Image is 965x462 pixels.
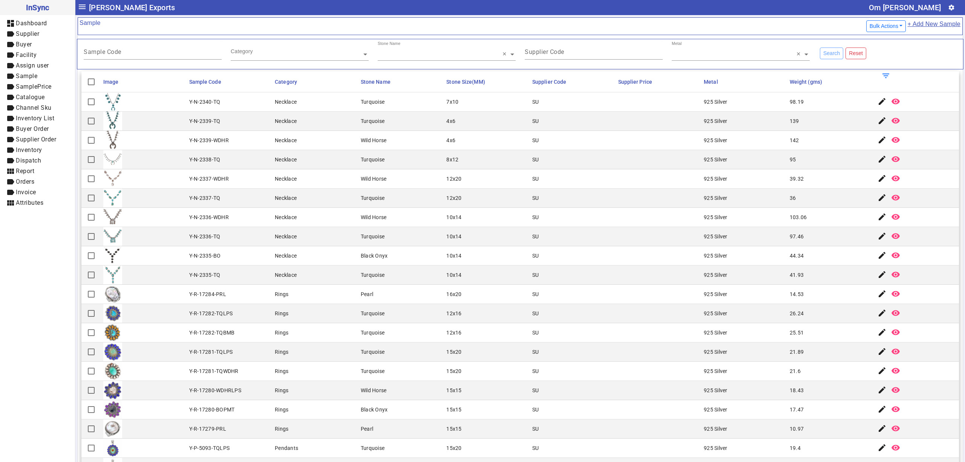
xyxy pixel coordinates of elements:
[878,385,887,394] mat-icon: edit
[16,178,34,185] span: Orders
[6,156,15,165] mat-icon: label
[189,156,221,163] div: Y-N-2338-TQ
[6,103,15,112] mat-icon: label
[891,366,900,375] mat-icon: remove_red_eye
[790,79,822,85] span: Weight (gms)
[704,213,728,221] div: 925 Silver
[189,444,230,452] div: Y-P-5093-TQLPS
[891,385,900,394] mat-icon: remove_red_eye
[790,271,804,279] div: 41.93
[891,97,900,106] mat-icon: remove_red_eye
[790,425,804,433] div: 10.97
[446,425,461,433] div: 15x15
[16,199,43,206] span: Attributes
[16,30,39,37] span: Supplier
[6,124,15,134] mat-icon: label
[275,156,297,163] div: Necklace
[361,348,384,356] div: Turquoise
[103,131,122,150] img: 856becd5-141b-4050-a9cc-3eca6dccd078
[790,367,801,375] div: 21.6
[891,289,900,298] mat-icon: remove_red_eye
[78,17,963,35] mat-card-header: Sample
[532,252,539,259] div: SU
[891,174,900,183] mat-icon: remove_red_eye
[16,94,45,101] span: Catalogue
[275,213,297,221] div: Necklace
[790,252,804,259] div: 44.34
[275,444,298,452] div: Pendants
[446,444,461,452] div: 15x20
[878,347,887,356] mat-icon: edit
[16,83,52,90] span: SamplePrice
[866,20,906,32] button: Bulk Actions
[891,212,900,221] mat-icon: remove_red_eye
[189,213,229,221] div: Y-N-2336-WDHR
[869,2,941,14] div: Om [PERSON_NAME]
[275,348,288,356] div: Rings
[16,157,41,164] span: Dispatch
[189,252,221,259] div: Y-N-2335-BO
[446,310,461,317] div: 12x16
[275,117,297,125] div: Necklace
[878,174,887,183] mat-icon: edit
[532,387,539,394] div: SU
[103,439,122,457] img: 0ffaad76-ff99-488d-808b-7c57febe8d42
[525,48,564,55] mat-label: Supplier Code
[6,93,15,102] mat-icon: label
[446,117,455,125] div: 4x6
[103,79,119,85] span: Image
[532,98,539,106] div: SU
[6,82,15,91] mat-icon: label
[275,425,288,433] div: Rings
[189,425,226,433] div: Y-R-17279-PRL
[878,155,887,164] mat-icon: edit
[84,48,121,55] mat-label: Sample Code
[704,406,728,413] div: 925 Silver
[16,125,49,132] span: Buyer Order
[672,41,682,46] div: Metal
[446,348,461,356] div: 15x20
[446,387,461,394] div: 15x15
[891,328,900,337] mat-icon: remove_red_eye
[189,98,221,106] div: Y-N-2340-TQ
[704,444,728,452] div: 925 Silver
[275,98,297,106] div: Necklace
[891,251,900,260] mat-icon: remove_red_eye
[878,212,887,221] mat-icon: edit
[446,98,458,106] div: 7x10
[532,213,539,221] div: SU
[189,175,229,183] div: Y-N-2337-WDHR
[275,194,297,202] div: Necklace
[103,381,122,400] img: db4f8e37-2ac8-483c-81ff-0e636eae71ee
[361,329,384,336] div: Turquoise
[878,443,887,452] mat-icon: edit
[532,406,539,413] div: SU
[6,61,15,70] mat-icon: label
[275,175,297,183] div: Necklace
[275,310,288,317] div: Rings
[790,348,804,356] div: 21.89
[790,310,804,317] div: 26.24
[704,329,728,336] div: 925 Silver
[878,270,887,279] mat-icon: edit
[878,366,887,375] mat-icon: edit
[361,252,388,259] div: Black Onyx
[16,51,37,58] span: Facility
[878,328,887,337] mat-icon: edit
[6,146,15,155] mat-icon: label
[103,342,122,361] img: 5466d45d-95dc-4bc4-adb5-bff2eb5a08e1
[16,136,56,143] span: Supplier Order
[704,137,728,144] div: 925 Silver
[189,271,221,279] div: Y-N-2335-TQ
[361,444,384,452] div: Turquoise
[790,290,804,298] div: 14.53
[189,367,239,375] div: Y-R-17281-TQWDHR
[361,156,384,163] div: Turquoise
[275,271,297,279] div: Necklace
[16,115,54,122] span: Inventory List
[907,19,961,33] a: + Add New Sample
[704,233,728,240] div: 925 Silver
[275,406,288,413] div: Rings
[532,348,539,356] div: SU
[446,406,461,413] div: 15x15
